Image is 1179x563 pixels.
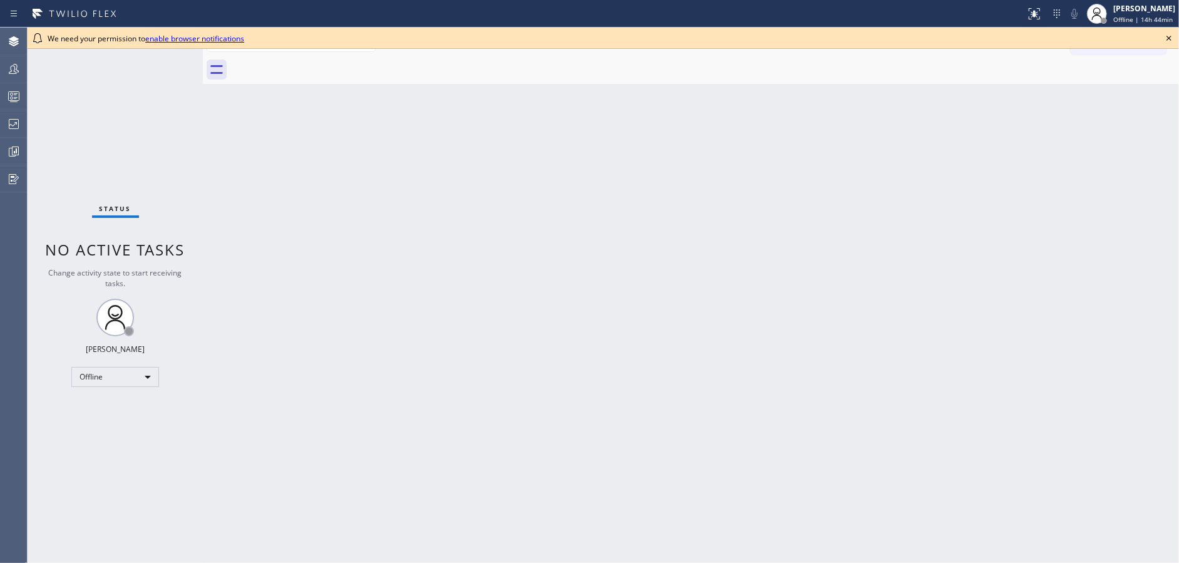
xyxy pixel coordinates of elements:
span: No active tasks [46,239,185,260]
div: Offline [71,367,159,387]
span: Change activity state to start receiving tasks. [49,267,182,289]
span: Status [100,204,131,213]
div: [PERSON_NAME] [86,344,145,354]
div: [PERSON_NAME] [1113,3,1175,14]
span: Offline | 14h 44min [1113,15,1173,24]
span: We need your permission to [48,33,244,44]
a: enable browser notifications [145,33,244,44]
button: Mute [1066,5,1083,23]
